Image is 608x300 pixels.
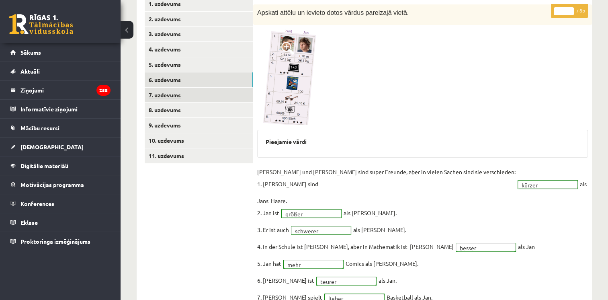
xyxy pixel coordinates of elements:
[145,118,253,133] a: 9. uzdevums
[257,166,516,190] p: [PERSON_NAME] und [PERSON_NAME] sind super Freunde, aber in vielen Sachen sind sie verschieden: 1...
[285,210,330,218] span: größer
[291,226,351,234] a: schwerer
[145,57,253,72] a: 5. uzdevums
[282,210,341,218] a: größer
[20,238,90,245] span: Proktoringa izmēģinājums
[20,100,111,118] legend: Informatīvie ziņojumi
[456,243,516,251] a: besser
[284,260,343,268] a: mehr
[10,43,111,62] a: Sākums
[287,261,332,269] span: mehr
[145,103,253,117] a: 8. uzdevums
[257,257,281,269] p: 5. Jan hat
[145,42,253,57] a: 4. uzdevums
[257,274,314,286] p: 6. [PERSON_NAME] ist
[257,240,454,253] p: 4. In der Schule ist [PERSON_NAME], aber in Mathematik ist [PERSON_NAME]
[10,119,111,137] a: Mācību resursi
[551,4,588,18] p: / 8p
[145,72,253,87] a: 6. uzdevums
[20,200,54,207] span: Konferences
[9,14,73,34] a: Rīgas 1. Tālmācības vidusskola
[145,148,253,163] a: 11. uzdevums
[10,232,111,251] a: Proktoringa izmēģinājums
[145,12,253,27] a: 2. uzdevums
[20,124,59,132] span: Mācību resursi
[145,27,253,41] a: 3. uzdevums
[20,219,38,226] span: Eklase
[460,244,505,252] span: besser
[10,62,111,80] a: Aktuāli
[96,85,111,96] i: 258
[317,277,376,285] a: teurer
[257,224,289,236] p: 3. Er ist auch
[8,8,321,16] body: Bagātinātā teksta redaktors, wiswyg-editor-47433922665520-1760467371-648
[10,194,111,213] a: Konferences
[10,81,111,99] a: Ziņojumi258
[257,9,409,16] span: Apskati attēlu un ievieto dotos vārdus pareizajā vietā.
[522,181,567,189] span: kürzer
[266,138,579,145] h3: Pieejamie vārdi
[10,175,111,194] a: Motivācijas programma
[20,68,40,75] span: Aktuāli
[10,156,111,175] a: Digitālie materiāli
[20,143,84,150] span: [DEMOGRAPHIC_DATA]
[10,138,111,156] a: [DEMOGRAPHIC_DATA]
[10,213,111,232] a: Eklase
[295,227,340,235] span: schwerer
[20,181,84,188] span: Motivācijas programma
[257,207,279,219] p: 2. Jan ist
[257,29,317,125] img: 1.png
[10,100,111,118] a: Informatīvie ziņojumi
[518,181,577,189] a: kürzer
[145,88,253,103] a: 7. uzdevums
[320,277,365,286] span: teurer
[20,81,111,99] legend: Ziņojumi
[20,162,68,169] span: Digitālie materiāli
[145,133,253,148] a: 10. uzdevums
[20,49,41,56] span: Sākums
